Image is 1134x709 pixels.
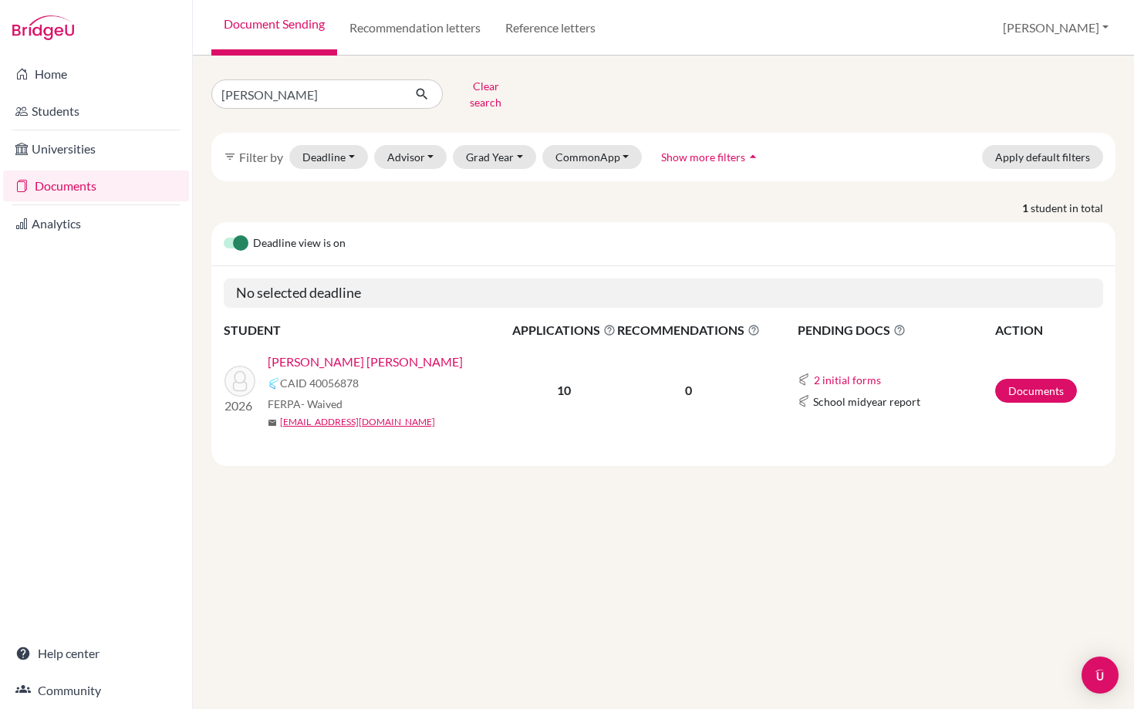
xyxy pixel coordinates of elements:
[813,393,920,410] span: School midyear report
[3,59,189,89] a: Home
[798,373,810,386] img: Common App logo
[3,208,189,239] a: Analytics
[268,418,277,427] span: mail
[12,15,74,40] img: Bridge-U
[617,381,760,400] p: 0
[1082,657,1119,694] div: Open Intercom Messenger
[224,366,255,397] img: Pilarte Velez, Alejandro Humberto
[253,235,346,253] span: Deadline view is on
[3,133,189,164] a: Universities
[3,675,189,706] a: Community
[224,397,255,415] p: 2026
[280,415,435,429] a: [EMAIL_ADDRESS][DOMAIN_NAME]
[798,321,994,339] span: PENDING DOCS
[211,79,403,109] input: Find student by name...
[994,320,1103,340] th: ACTION
[289,145,368,169] button: Deadline
[224,150,236,163] i: filter_list
[268,377,280,390] img: Common App logo
[995,379,1077,403] a: Documents
[224,279,1103,308] h5: No selected deadline
[3,96,189,127] a: Students
[982,145,1103,169] button: Apply default filters
[239,150,283,164] span: Filter by
[1022,200,1031,216] strong: 1
[617,321,760,339] span: RECOMMENDATIONS
[1031,200,1115,216] span: student in total
[453,145,536,169] button: Grad Year
[268,353,463,371] a: [PERSON_NAME] [PERSON_NAME]
[648,145,774,169] button: Show more filtersarrow_drop_up
[813,371,882,389] button: 2 initial forms
[557,383,571,397] b: 10
[301,397,343,410] span: - Waived
[996,13,1115,42] button: [PERSON_NAME]
[374,145,447,169] button: Advisor
[224,320,511,340] th: STUDENT
[443,74,528,114] button: Clear search
[268,396,343,412] span: FERPA
[3,170,189,201] a: Documents
[3,638,189,669] a: Help center
[798,395,810,407] img: Common App logo
[745,149,761,164] i: arrow_drop_up
[542,145,643,169] button: CommonApp
[512,321,616,339] span: APPLICATIONS
[280,375,359,391] span: CAID 40056878
[661,150,745,164] span: Show more filters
